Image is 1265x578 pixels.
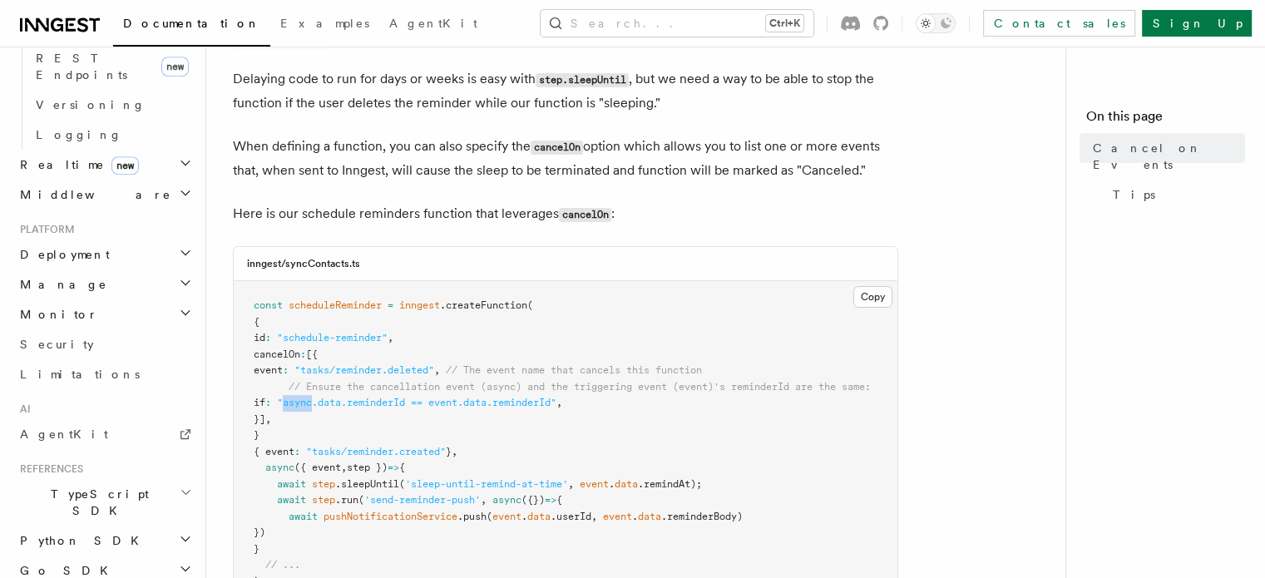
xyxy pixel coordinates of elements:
a: Documentation [113,5,270,47]
span: .reminderBody) [661,511,743,522]
button: Monitor [13,299,195,329]
span: // ... [265,559,300,571]
a: Contact sales [983,10,1135,37]
span: ( [487,511,492,522]
span: if [254,397,265,408]
span: "async.data.reminderId == event.data.reminderId" [277,397,556,408]
code: cancelOn [559,208,611,222]
span: , [265,413,271,425]
span: scheduleReminder [289,299,382,311]
span: event [492,511,521,522]
span: , [388,332,393,343]
span: Documentation [123,17,260,30]
a: Limitations [13,359,195,389]
kbd: Ctrl+K [766,15,803,32]
span: ( [527,299,533,311]
button: Manage [13,269,195,299]
code: cancelOn [531,141,583,155]
span: => [388,462,399,473]
span: , [481,494,487,506]
span: await [277,494,306,506]
span: Logging [36,128,122,141]
span: REST Endpoints [36,52,127,82]
span: Tips [1113,186,1155,203]
span: , [341,462,347,473]
span: ( [358,494,364,506]
span: await [289,511,318,522]
span: .push [457,511,487,522]
span: // The event name that cancels this function [446,364,702,376]
span: const [254,299,283,311]
span: id [254,332,265,343]
button: Toggle dark mode [916,13,956,33]
span: , [556,397,562,408]
span: Examples [280,17,369,30]
button: Python SDK [13,526,195,556]
a: AgentKit [13,419,195,449]
span: Python SDK [13,532,149,549]
span: data [527,511,551,522]
span: step [312,478,335,490]
span: }) [254,526,265,538]
span: 'sleep-until-remind-at-time' [405,478,568,490]
span: step }) [347,462,388,473]
span: 'send-reminder-push' [364,494,481,506]
button: Copy [853,286,892,308]
span: : [265,397,271,408]
span: .sleepUntil [335,478,399,490]
span: event [254,364,283,376]
span: : [283,364,289,376]
span: async [492,494,521,506]
h4: On this page [1086,106,1245,133]
span: Versioning [36,98,146,111]
a: REST Endpointsnew [29,43,195,90]
span: , [568,478,574,490]
span: ({}) [521,494,545,506]
span: "tasks/reminder.deleted" [294,364,434,376]
span: => [545,494,556,506]
span: Realtime [13,156,139,173]
span: new [161,57,189,77]
span: : [265,332,271,343]
span: = [388,299,393,311]
a: Tips [1106,180,1245,210]
span: Monitor [13,306,98,323]
a: Logging [29,120,195,150]
span: "tasks/reminder.created" [306,446,446,457]
p: Delaying code to run for days or weeks is easy with , but we need a way to be able to stop the fu... [233,67,898,115]
span: Middleware [13,186,171,203]
span: await [277,478,306,490]
span: Cancel on Events [1093,140,1245,173]
span: Manage [13,276,107,293]
span: Security [20,338,94,351]
span: . [632,511,638,522]
span: event [603,511,632,522]
button: Deployment [13,240,195,269]
span: async [265,462,294,473]
span: } [254,429,259,441]
button: TypeScript SDK [13,479,195,526]
span: Deployment [13,246,110,263]
span: .userId [551,511,591,522]
span: .remindAt); [638,478,702,490]
span: ({ event [294,462,341,473]
span: { [556,494,562,506]
button: Middleware [13,180,195,210]
code: step.sleepUntil [536,73,629,87]
span: step [312,494,335,506]
span: References [13,462,83,476]
span: event [580,478,609,490]
p: When defining a function, you can also specify the option which allows you to list one or more ev... [233,135,898,182]
a: Cancel on Events [1086,133,1245,180]
span: new [111,156,139,175]
span: AgentKit [389,17,477,30]
span: , [434,364,440,376]
span: .createFunction [440,299,527,311]
span: : [294,446,300,457]
span: { [399,462,405,473]
span: . [521,511,527,522]
span: data [638,511,661,522]
span: [{ [306,348,318,360]
span: }] [254,413,265,425]
a: Security [13,329,195,359]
